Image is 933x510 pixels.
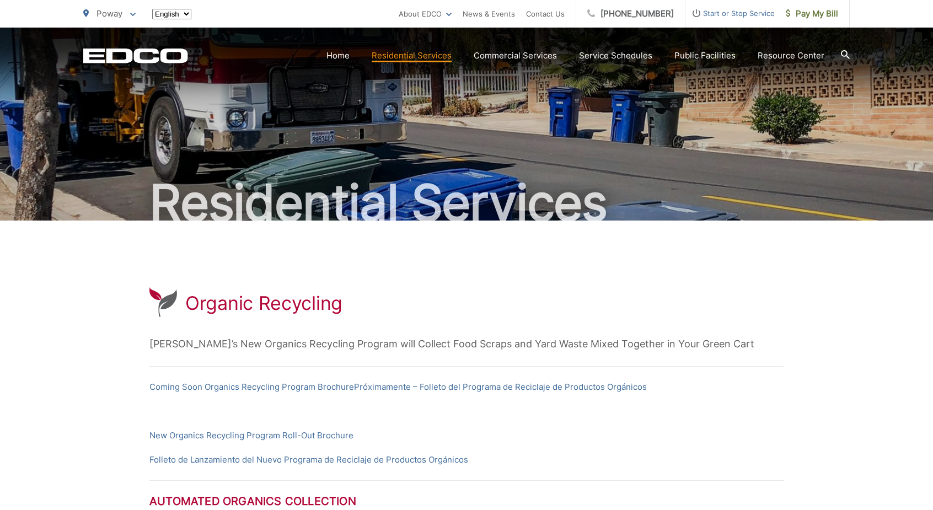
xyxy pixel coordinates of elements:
[149,453,468,466] a: Folleto de Lanzamiento del Nuevo Programa de Reciclaje de Productos Orgánicos
[399,7,452,20] a: About EDCO
[96,8,122,19] span: Poway
[474,49,557,62] a: Commercial Services
[354,380,647,394] a: Próximamente – Folleto del Programa de Reciclaje de Productos Orgánicos
[372,49,452,62] a: Residential Services
[674,49,736,62] a: Public Facilities
[758,49,824,62] a: Resource Center
[149,429,353,442] a: New Organics Recycling Program Roll-Out Brochure
[149,380,354,394] a: Coming Soon Organics Recycling Program Brochure
[786,7,838,20] span: Pay My Bill
[326,49,350,62] a: Home
[185,292,342,314] h1: Organic Recycling
[152,9,191,19] select: Select a language
[463,7,515,20] a: News & Events
[83,175,850,230] h2: Residential Services
[149,495,784,508] h2: Automated Organics Collection
[83,48,188,63] a: EDCD logo. Return to the homepage.
[149,336,784,352] p: [PERSON_NAME]’s New Organics Recycling Program will Collect Food Scraps and Yard Waste Mixed Toge...
[579,49,652,62] a: Service Schedules
[526,7,565,20] a: Contact Us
